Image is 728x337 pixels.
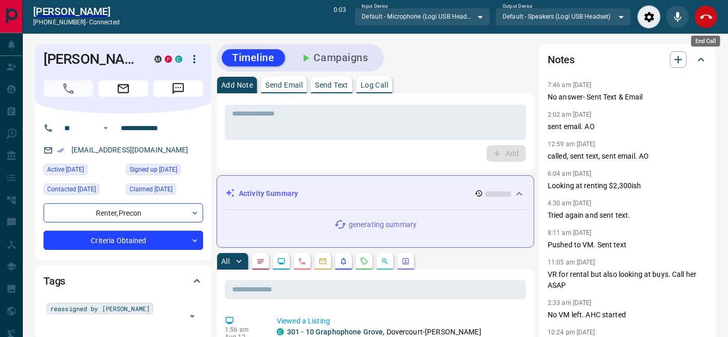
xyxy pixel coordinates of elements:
[265,81,303,89] p: Send Email
[548,47,707,72] div: Notes
[256,257,265,265] svg: Notes
[98,80,148,97] span: Email
[381,257,389,265] svg: Opportunities
[225,184,525,203] div: Activity Summary
[33,18,120,27] p: [PHONE_NUMBER] -
[44,164,121,178] div: Tue Aug 12 2025
[130,184,173,194] span: Claimed [DATE]
[221,81,253,89] p: Add Note
[548,240,707,250] p: Pushed to VM. Sent text
[130,164,177,175] span: Signed up [DATE]
[175,55,182,63] div: condos.ca
[44,184,121,198] div: Sat Jul 19 2025
[548,200,592,207] p: 4:30 am [DATE]
[221,258,230,265] p: All
[362,3,388,10] label: Input Device
[44,231,203,250] div: Criteria Obtained
[354,8,490,25] div: Default - Microphone (Logi USB Headset)
[548,229,592,236] p: 8:11 am [DATE]
[548,111,592,118] p: 2:02 am [DATE]
[222,49,285,66] button: Timeline
[287,328,383,336] a: 301 - 10 Graphophone Grove
[548,180,707,191] p: Looking at renting $2,300ish
[154,55,162,63] div: mrloft.ca
[548,210,707,221] p: Tried again and sent text.
[47,164,84,175] span: Active [DATE]
[694,5,718,29] div: End Call
[666,5,689,29] div: Mute
[72,146,189,154] a: [EMAIL_ADDRESS][DOMAIN_NAME]
[349,219,417,230] p: generating summary
[289,49,379,66] button: Campaigns
[495,8,631,25] div: Default - Speakers (Logi USB Headset)
[298,257,306,265] svg: Calls
[548,81,592,89] p: 7:46 am [DATE]
[548,329,595,336] p: 10:24 pm [DATE]
[99,122,112,134] button: Open
[548,269,707,291] p: VR for rental but also looking at buys. Call her ASAP
[44,269,203,293] div: Tags
[153,80,203,97] span: Message
[548,310,707,320] p: No VM left. AHC started
[402,257,410,265] svg: Agent Actions
[319,257,327,265] svg: Emails
[548,151,707,162] p: called, sent text, sent email. AO
[33,5,120,18] a: [PERSON_NAME]
[225,326,261,333] p: 1:56 am
[548,299,592,306] p: 2:33 am [DATE]
[165,55,172,63] div: property.ca
[277,328,284,335] div: condos.ca
[360,257,368,265] svg: Requests
[691,36,720,47] div: End Call
[44,80,93,97] span: Call
[185,309,199,324] button: Open
[315,81,348,89] p: Send Text
[44,273,65,289] h2: Tags
[277,257,286,265] svg: Lead Browsing Activity
[89,19,120,26] span: connected
[239,188,298,199] p: Activity Summary
[548,141,595,148] p: 12:59 am [DATE]
[57,147,64,154] svg: Email Verified
[334,5,346,29] p: 0:03
[503,3,532,10] label: Output Device
[548,121,707,132] p: sent email. AO
[339,257,348,265] svg: Listing Alerts
[548,51,575,68] h2: Notes
[126,164,203,178] div: Mon May 01 2023
[548,259,595,266] p: 11:05 am [DATE]
[637,5,661,29] div: Audio Settings
[548,92,707,103] p: No answer- Sent Text & Email
[361,81,388,89] p: Log Call
[126,184,203,198] div: Sat May 03 2025
[44,203,203,222] div: Renter , Precon
[47,184,96,194] span: Contacted [DATE]
[277,316,522,327] p: Viewed a Listing
[548,170,592,177] p: 6:04 am [DATE]
[44,51,139,67] h1: [PERSON_NAME]
[50,303,150,314] span: reassigned by [PERSON_NAME]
